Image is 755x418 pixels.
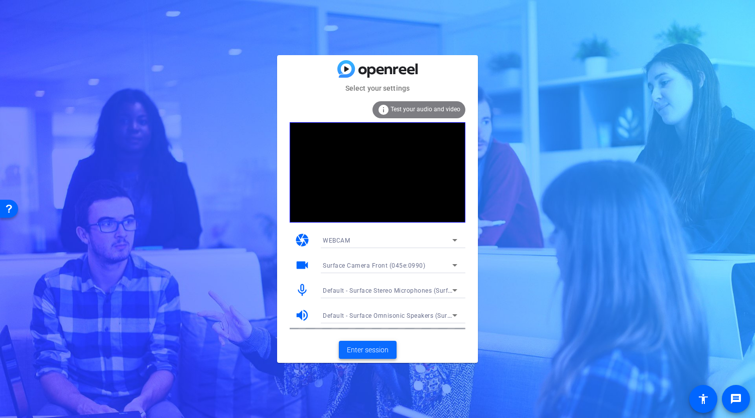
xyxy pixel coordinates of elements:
[295,258,310,273] mat-icon: videocam
[323,237,350,244] span: WEBCAM
[295,283,310,298] mat-icon: mic_none
[295,233,310,248] mat-icon: camera
[347,345,389,355] span: Enter session
[339,341,397,359] button: Enter session
[391,106,460,113] span: Test your audio and video
[730,393,742,405] mat-icon: message
[295,308,310,323] mat-icon: volume_up
[323,262,425,269] span: Surface Camera Front (045e:0990)
[277,83,478,94] mat-card-subtitle: Select your settings
[323,286,526,294] span: Default - Surface Stereo Microphones (Surface High Definition Audio)
[377,104,390,116] mat-icon: info
[323,311,527,319] span: Default - Surface Omnisonic Speakers (Surface High Definition Audio)
[697,393,709,405] mat-icon: accessibility
[337,60,418,78] img: blue-gradient.svg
